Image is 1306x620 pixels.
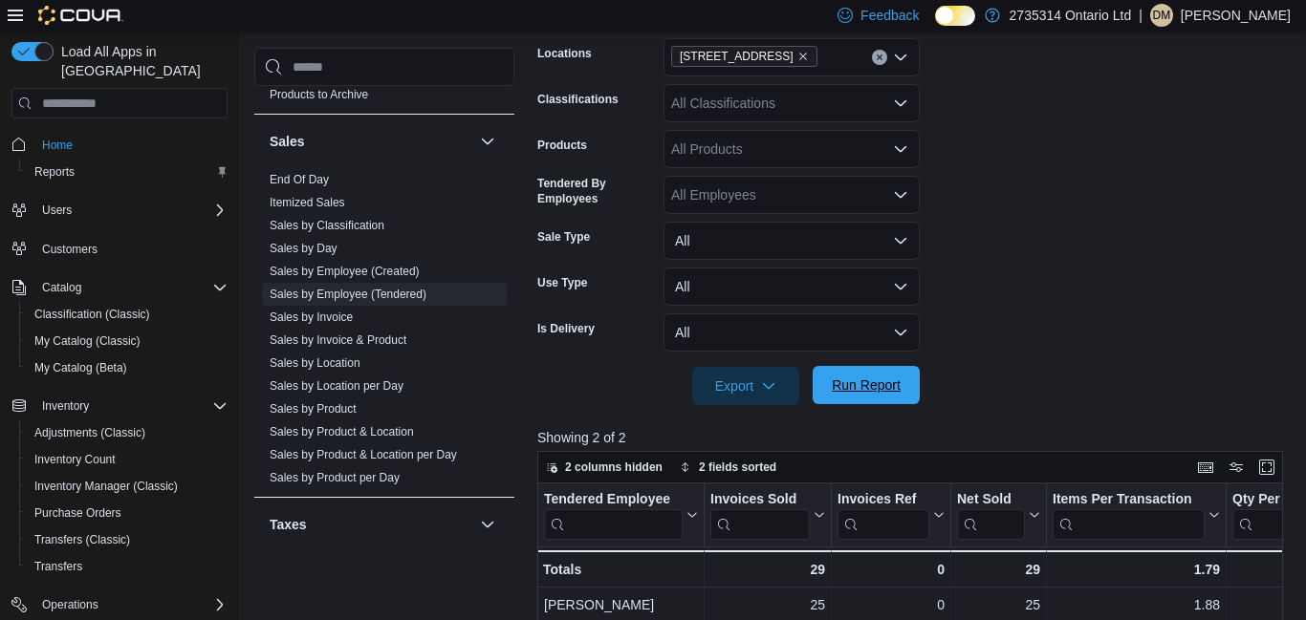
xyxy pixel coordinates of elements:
[42,398,89,414] span: Inventory
[1053,594,1220,617] div: 1.88
[537,229,590,245] label: Sale Type
[797,51,809,62] button: Remove 268 Sandwich St S from selection in this group
[270,218,384,233] span: Sales by Classification
[1053,491,1205,540] div: Items Per Transaction
[537,92,619,107] label: Classifications
[270,333,406,347] a: Sales by Invoice & Product
[19,328,235,354] button: My Catalog (Classic)
[270,241,337,256] span: Sales by Day
[838,491,929,509] div: Invoices Ref
[544,491,698,540] button: Tendered Employee
[270,332,406,348] span: Sales by Invoice & Product
[254,60,514,114] div: Products
[1053,491,1220,540] button: Items Per Transaction
[27,421,228,444] span: Adjustments (Classic)
[19,301,235,328] button: Classification (Classic)
[34,532,130,547] span: Transfers (Classic)
[1053,558,1220,581] div: 1.79
[27,528,138,551] a: Transfers (Classic)
[710,491,810,540] div: Invoices Sold
[832,375,901,395] span: Run Report
[42,242,98,257] span: Customers
[270,196,345,209] a: Itemized Sales
[893,50,908,65] button: Open list of options
[34,593,228,616] span: Operations
[957,558,1040,581] div: 29
[4,130,235,158] button: Home
[27,448,123,471] a: Inventory Count
[710,594,825,617] div: 25
[270,88,368,101] a: Products to Archive
[957,491,1040,540] button: Net Sold
[270,87,368,102] span: Products to Archive
[704,367,788,405] span: Export
[537,176,656,206] label: Tendered By Employees
[1225,456,1248,479] button: Display options
[42,203,72,218] span: Users
[34,333,141,349] span: My Catalog (Classic)
[893,187,908,203] button: Open list of options
[27,475,185,498] a: Inventory Manager (Classic)
[537,275,587,290] label: Use Type
[34,237,228,261] span: Customers
[1255,456,1278,479] button: Enter fullscreen
[537,138,587,153] label: Products
[19,419,235,446] button: Adjustments (Classic)
[1139,4,1143,27] p: |
[537,428,1291,447] p: Showing 2 of 2
[4,274,235,301] button: Catalog
[692,367,799,405] button: Export
[957,491,1025,540] div: Net Sold
[270,515,472,534] button: Taxes
[34,307,150,322] span: Classification (Classic)
[34,425,145,440] span: Adjustments (Classic)
[27,502,129,524] a: Purchase Orders
[838,491,945,540] button: Invoices Ref
[872,50,887,65] button: Clear input
[38,6,123,25] img: Cova
[537,46,592,61] label: Locations
[935,26,936,27] span: Dark Mode
[813,366,920,404] button: Run Report
[27,303,228,326] span: Classification (Classic)
[42,138,73,153] span: Home
[664,313,920,352] button: All
[543,558,698,581] div: Totals
[27,448,228,471] span: Inventory Count
[27,555,90,578] a: Transfers
[19,446,235,473] button: Inventory Count
[270,132,305,151] h3: Sales
[710,491,810,509] div: Invoices Sold
[1010,4,1132,27] p: 2735314 Ontario Ltd
[544,594,698,617] div: [PERSON_NAME]
[672,456,784,479] button: 2 fields sorted
[270,264,420,279] span: Sales by Employee (Created)
[34,452,116,467] span: Inventory Count
[710,491,825,540] button: Invoices Sold
[34,559,82,574] span: Transfers
[270,172,329,187] span: End Of Day
[254,168,514,497] div: Sales
[4,197,235,224] button: Users
[838,594,945,617] div: 0
[34,164,75,180] span: Reports
[476,130,499,153] button: Sales
[34,199,228,222] span: Users
[34,238,105,261] a: Customers
[935,6,975,26] input: Dark Mode
[34,395,228,417] span: Inventory
[1053,491,1205,509] div: Items Per Transaction
[27,555,228,578] span: Transfers
[27,160,228,183] span: Reports
[699,460,776,475] span: 2 fields sorted
[1150,4,1173,27] div: Desiree Metcalfe
[34,276,89,299] button: Catalog
[538,456,670,479] button: 2 columns hidden
[4,235,235,263] button: Customers
[270,310,353,324] a: Sales by Invoice
[680,47,794,66] span: [STREET_ADDRESS]
[710,558,825,581] div: 29
[270,448,457,461] a: Sales by Product & Location per Day
[4,591,235,618] button: Operations
[19,354,235,381] button: My Catalog (Beta)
